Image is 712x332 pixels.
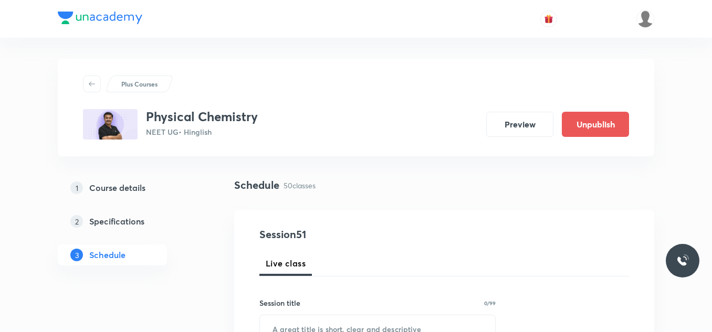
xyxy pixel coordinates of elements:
[266,257,306,270] span: Live class
[284,180,316,191] p: 50 classes
[89,249,125,261] h5: Schedule
[58,211,201,232] a: 2Specifications
[89,181,145,194] h5: Course details
[146,109,258,124] h3: Physical Chemistry
[58,177,201,198] a: 1Course details
[636,10,654,28] img: Anshumaan Gangrade
[70,215,83,228] p: 2
[89,215,144,228] h5: Specifications
[234,177,279,193] h4: Schedule
[121,79,158,89] p: Plus Courses
[83,109,138,140] img: 91BFFBE9-4D50-461A-8C40-F71DFB07518E_plus.png
[562,112,629,137] button: Unpublish
[58,12,142,24] img: Company Logo
[146,126,258,137] p: NEET UG • Hinglish
[70,181,83,194] p: 1
[676,254,689,267] img: ttu
[540,10,557,27] button: avatar
[70,249,83,261] p: 3
[486,112,553,137] button: Preview
[58,12,142,27] a: Company Logo
[259,227,451,242] h4: Session 51
[259,297,300,308] h6: Session title
[544,14,553,24] img: avatar
[484,301,496,306] p: 0/99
